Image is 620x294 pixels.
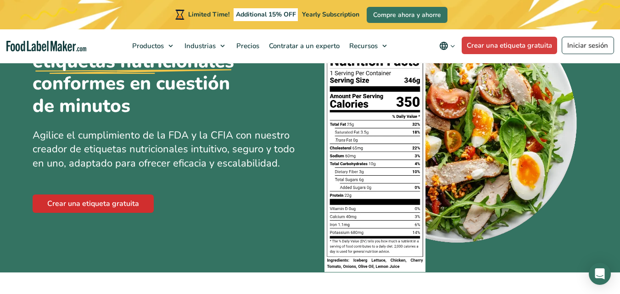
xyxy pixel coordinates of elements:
a: Productos [128,29,178,62]
span: Recursos [346,41,379,50]
a: Industrias [180,29,229,62]
a: Iniciar sesión [562,37,614,54]
a: Recursos [345,29,391,62]
span: Productos [129,41,165,50]
span: Agilice el cumplimiento de la FDA y la CFIA con nuestro creador de etiquetas nutricionales intuit... [33,128,295,171]
span: Yearly Subscription [302,10,359,19]
a: Contratar a un experto [264,29,342,62]
span: Additional 15% OFF [234,8,298,21]
div: Open Intercom Messenger [589,263,611,285]
h1: Cree conformes en cuestión de minutos [33,28,253,117]
span: Contratar a un experto [266,41,341,50]
a: Crear una etiqueta gratuita [462,37,558,54]
a: Compre ahora y ahorre [367,7,447,23]
u: etiquetas nutricionales [33,50,234,73]
span: Precios [234,41,260,50]
span: Limited Time! [188,10,229,19]
a: Crear una etiqueta gratuita [33,194,154,213]
span: Industrias [182,41,217,50]
a: Precios [232,29,262,62]
a: Food Label Maker homepage [6,41,86,51]
button: Change language [433,37,462,55]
